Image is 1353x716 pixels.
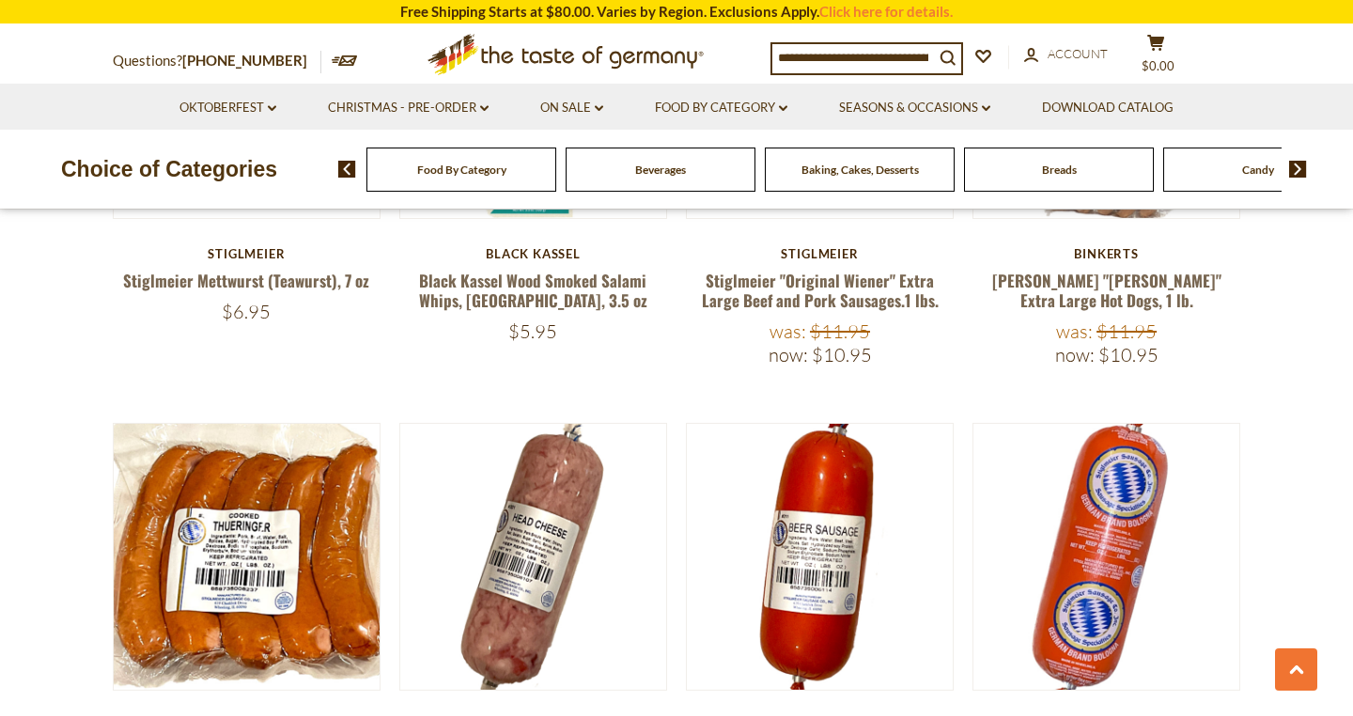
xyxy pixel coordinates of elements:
[1042,163,1077,177] a: Breads
[1142,58,1174,73] span: $0.00
[686,246,954,261] div: Stiglmeier
[399,246,667,261] div: Black Kassel
[417,163,506,177] a: Food By Category
[1242,163,1274,177] a: Candy
[182,52,307,69] a: [PHONE_NUMBER]
[769,343,808,366] label: Now:
[179,98,276,118] a: Oktoberfest
[400,424,666,690] img: Stiglmeier "Suelze" German Head Cheese, 1 lb.
[812,343,872,366] span: $10.95
[1289,161,1307,178] img: next arrow
[113,246,381,261] div: Stiglmeier
[508,319,557,343] span: $5.95
[992,269,1221,312] a: [PERSON_NAME] "[PERSON_NAME]" Extra Large Hot Dogs, 1 lb.
[1098,343,1159,366] span: $10.95
[1127,34,1184,81] button: $0.00
[972,246,1240,261] div: Binkerts
[819,3,953,20] a: Click here for details.
[123,269,369,292] a: Stiglmeier Mettwurst (Teawurst), 7 oz
[328,98,489,118] a: Christmas - PRE-ORDER
[1042,98,1174,118] a: Download Catalog
[222,300,271,323] span: $6.95
[1096,319,1157,343] span: $11.95
[770,319,806,343] label: Was:
[1024,44,1108,65] a: Account
[973,424,1239,690] img: Stiglmeier "Fleischwurst" German Bologna, 1 lb.
[338,161,356,178] img: previous arrow
[1056,319,1093,343] label: Was:
[839,98,990,118] a: Seasons & Occasions
[1055,343,1095,366] label: Now:
[655,98,787,118] a: Food By Category
[540,98,603,118] a: On Sale
[1048,46,1108,61] span: Account
[419,269,647,312] a: Black Kassel Wood Smoked Salami Whips, [GEOGRAPHIC_DATA], 3.5 oz
[801,163,919,177] a: Baking, Cakes, Desserts
[114,424,380,690] img: Stiglmeier "Thuringian" Sausages. 1 lbs.
[113,49,321,73] p: Questions?
[810,319,870,343] span: $11.95
[687,424,953,690] img: Stiglmeier "Bierwurst" German Ham Bologna, 1 lbs.
[635,163,686,177] a: Beverages
[702,269,939,312] a: Stiglmeier "Original Wiener" Extra Large Beef and Pork Sausages.1 lbs.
